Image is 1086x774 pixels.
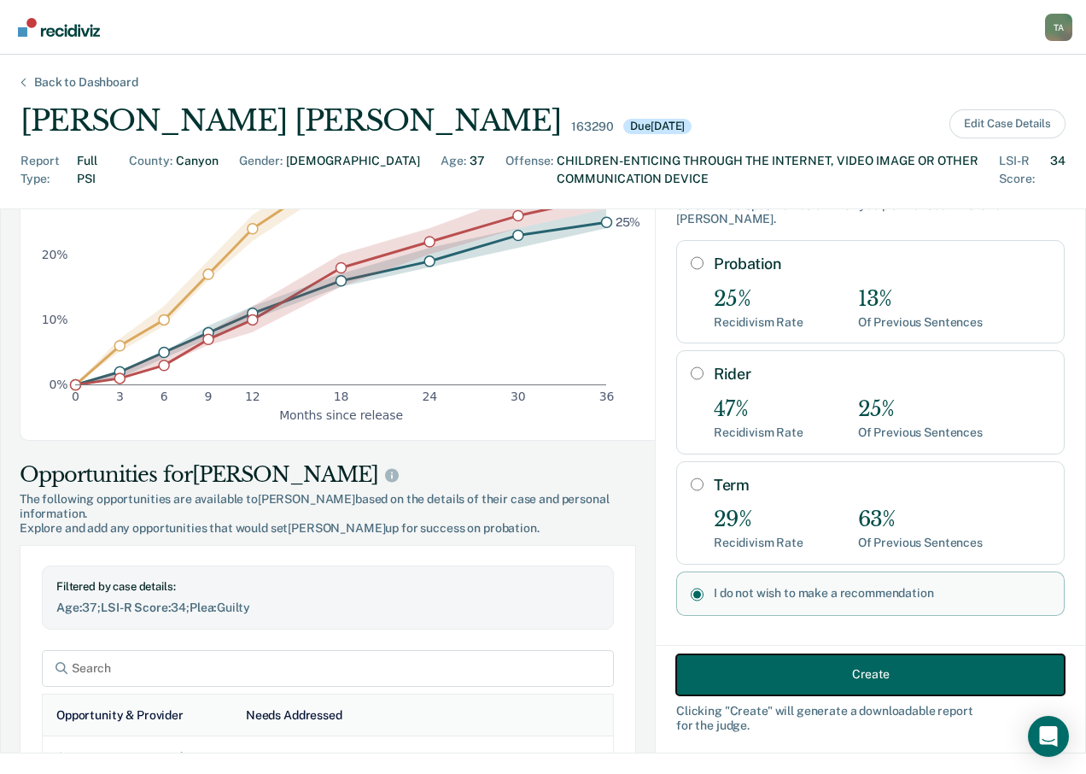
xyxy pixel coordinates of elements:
g: y-axis tick label [42,118,68,391]
span: The following opportunities are available to [PERSON_NAME] based on the details of their case and... [20,492,636,521]
div: CHILDREN-ENTICING THROUGH THE INTERNET, VIDEO IMAGE OR OTHER COMMUNICATION DEVICE [557,152,979,188]
div: Gender : [239,152,283,188]
img: Recidiviz [18,18,100,37]
div: 25% [858,397,983,422]
div: 47% [714,397,803,422]
text: 18 [334,390,349,404]
div: Back to Dashboard [14,75,159,90]
g: x-axis tick label [72,390,614,404]
text: 9 [205,390,213,404]
div: Needs Addressed [246,708,342,723]
div: 63% [858,507,983,532]
label: Rider [714,365,1050,384]
span: LSI-R Score : [101,601,171,614]
div: Opportunities for [PERSON_NAME] [20,461,636,489]
button: Profile dropdown button [1045,14,1072,41]
text: 3 [116,390,124,404]
div: County : [129,152,172,188]
div: 163290 [571,120,613,134]
input: Search [42,650,614,687]
div: 37 ; 34 ; Guilty [56,601,599,615]
div: Recidivism Rate [714,315,803,330]
text: 24 [422,390,437,404]
text: 30 [511,390,526,404]
div: Of Previous Sentences [858,536,983,550]
div: [DEMOGRAPHIC_DATA] [286,152,420,188]
g: x-axis label [279,408,403,422]
div: 37 [470,152,485,188]
div: Filtered by case details: [56,580,599,594]
text: 25% [616,215,641,229]
div: Of Previous Sentences [858,315,983,330]
text: 10% [42,313,68,326]
div: 13% [858,287,983,312]
text: 0% [50,378,68,391]
div: Age : [441,152,466,188]
text: 0 [72,390,79,404]
div: Open Intercom Messenger [1028,716,1069,757]
div: Due [DATE] [623,119,692,134]
div: [PERSON_NAME] [PERSON_NAME] [20,103,561,138]
div: LSI-R Score : [999,152,1047,188]
div: Of Previous Sentences [858,425,983,440]
div: Full PSI [77,152,108,188]
div: Select the disposition below that you plan to recommend for [PERSON_NAME] . [676,198,1065,227]
text: Months since release [279,408,403,422]
button: Create [676,654,1065,695]
div: Recidivism Rate [714,536,803,550]
div: Clicking " Create " will generate a downloadable report for the judge. [676,703,1065,732]
div: Recidivism Rate [714,425,803,440]
text: 6 [161,390,168,404]
div: T A [1045,14,1072,41]
text: 36 [599,390,615,404]
div: Offense : [505,152,553,188]
div: Report Type : [20,152,73,188]
label: Term [714,476,1050,495]
label: Probation [714,255,1050,273]
button: Edit Case Details [949,109,1066,138]
label: I do not wish to make a recommendation [714,586,1050,601]
span: Plea : [190,601,217,614]
span: Age : [56,601,82,614]
g: text [615,73,641,229]
div: Opportunity & Provider [56,708,184,723]
text: 12 [245,390,260,404]
div: 25% [714,287,803,312]
div: Canyon [176,152,219,188]
div: 29% [714,507,803,532]
text: 20% [42,248,68,261]
span: Explore and add any opportunities that would set [PERSON_NAME] up for success on probation. [20,521,636,536]
div: 34 [1050,152,1066,188]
